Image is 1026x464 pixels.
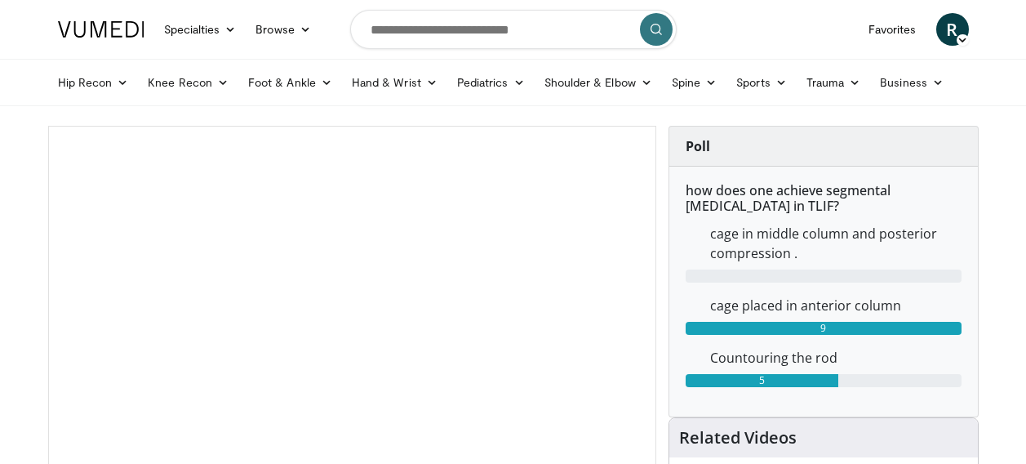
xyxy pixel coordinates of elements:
a: Specialties [154,13,247,46]
a: Knee Recon [138,66,238,99]
a: Sports [726,66,797,99]
div: 5 [686,374,839,387]
a: Foot & Ankle [238,66,342,99]
a: Trauma [797,66,871,99]
a: R [936,13,969,46]
a: Favorites [859,13,926,46]
a: Pediatrics [447,66,535,99]
dd: cage in middle column and posterior compression . [698,224,974,263]
strong: Poll [686,137,710,155]
a: Spine [662,66,726,99]
dd: Countouring the rod [698,348,974,368]
h6: how does one achieve segmental [MEDICAL_DATA] in TLIF? [686,183,962,214]
h4: Related Videos [679,428,797,448]
a: Browse [246,13,321,46]
a: Business [870,66,953,99]
img: VuMedi Logo [58,21,144,38]
input: Search topics, interventions [350,10,677,49]
dd: cage placed in anterior column [698,296,974,315]
a: Hand & Wrist [342,66,447,99]
div: 9 [686,322,962,335]
a: Shoulder & Elbow [535,66,662,99]
a: Hip Recon [48,66,139,99]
